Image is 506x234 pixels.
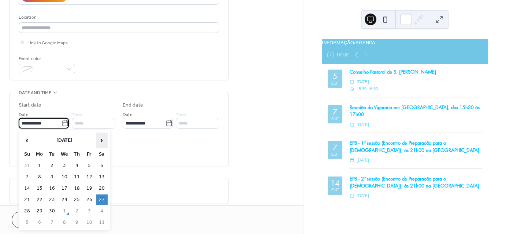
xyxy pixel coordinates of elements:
[350,78,354,85] div: ​
[19,55,74,63] div: Event color
[34,133,95,148] th: [DATE]
[59,217,70,228] td: 8
[59,172,70,182] td: 10
[350,121,354,128] div: ​
[333,108,337,116] div: 7
[34,172,45,182] td: 8
[83,183,95,194] td: 19
[71,217,83,228] td: 9
[22,133,33,148] span: ‹
[333,144,337,151] div: 7
[21,160,33,171] td: 31
[12,212,57,228] button: Cancel
[350,85,354,92] div: ​
[59,206,70,216] td: 1
[123,101,143,109] div: End date
[71,172,83,182] td: 11
[350,104,482,118] div: Reunião da Vigararia em [GEOGRAPHIC_DATA], das 15h30 às 17h00
[71,183,83,194] td: 18
[19,101,41,109] div: Start date
[96,160,108,171] td: 6
[350,157,354,164] div: ​
[46,172,58,182] td: 9
[46,194,58,205] td: 23
[357,121,369,128] span: [DATE]
[176,111,186,119] span: Time
[21,149,33,160] th: Su
[46,206,58,216] td: 30
[83,194,95,205] td: 26
[46,149,58,160] th: Tu
[96,217,108,228] td: 11
[96,172,108,182] td: 13
[368,85,378,92] span: 16:30
[19,14,218,21] div: Location
[71,206,83,216] td: 2
[96,133,107,148] span: ›
[350,140,482,153] div: EPB - 1ª sessão (Encontro de Preparação para o [DEMOGRAPHIC_DATA]), às 21h00 na [GEOGRAPHIC_DATA]
[34,183,45,194] td: 15
[59,160,70,171] td: 3
[331,152,339,156] div: out
[123,111,133,119] span: Date
[27,39,68,47] span: Link to Google Maps
[83,160,95,171] td: 5
[19,111,29,119] span: Date
[350,192,354,199] div: ​
[331,117,339,120] div: out
[21,183,33,194] td: 14
[71,160,83,171] td: 4
[331,188,339,192] div: out
[331,179,339,187] div: 14
[96,194,108,205] td: 27
[34,206,45,216] td: 29
[333,73,337,80] div: 5
[331,81,339,85] div: out
[83,172,95,182] td: 12
[72,111,82,119] span: Time
[21,194,33,205] td: 21
[34,217,45,228] td: 6
[34,160,45,171] td: 1
[350,68,482,75] div: Conselho Pastoral de S. [PERSON_NAME]
[350,175,482,189] div: EPB - 2ª sessão (Encontro de Preparação para o [DEMOGRAPHIC_DATA]), às 21h00 na [GEOGRAPHIC_DATA]
[34,194,45,205] td: 22
[19,89,51,97] span: Date and time
[34,149,45,160] th: Mo
[46,183,58,194] td: 16
[71,149,83,160] th: Th
[59,183,70,194] td: 17
[357,78,369,85] span: [DATE]
[357,85,367,92] span: 15:30
[46,160,58,171] td: 2
[83,217,95,228] td: 10
[96,149,108,160] th: Sa
[357,157,369,164] span: [DATE]
[71,194,83,205] td: 25
[46,217,58,228] td: 7
[59,194,70,205] td: 24
[21,217,33,228] td: 5
[83,149,95,160] th: Fr
[96,206,108,216] td: 4
[322,39,488,46] div: INFORMAÇÃO/AGENDA
[96,183,108,194] td: 20
[83,206,95,216] td: 3
[59,149,70,160] th: We
[367,85,368,92] span: -
[21,206,33,216] td: 28
[357,192,369,199] span: [DATE]
[21,172,33,182] td: 7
